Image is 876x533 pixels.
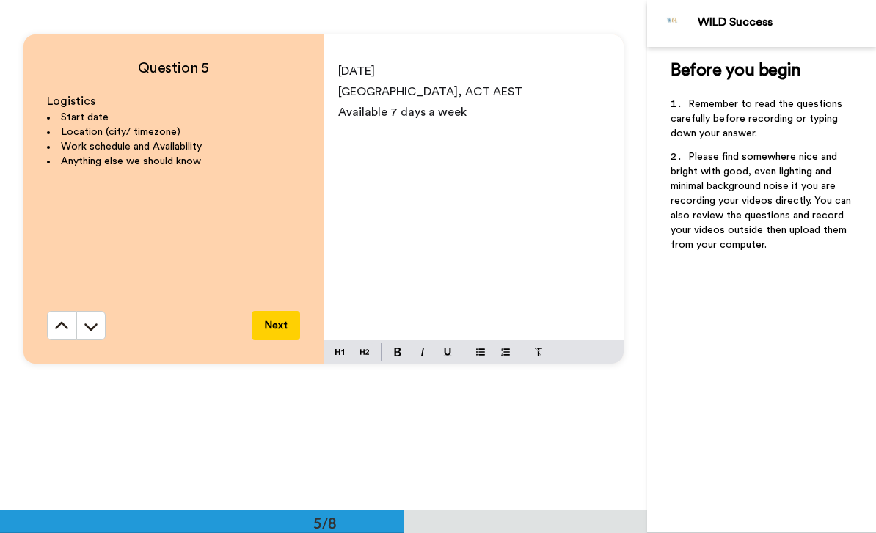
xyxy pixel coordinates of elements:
[698,15,875,29] div: WILD Success
[671,99,845,139] span: Remember to read the questions carefully before recording or typing down your answer.
[61,156,201,166] span: Anything else we should know
[655,6,690,41] img: Profile Image
[671,62,800,79] span: Before you begin
[61,112,109,122] span: Start date
[290,512,360,533] div: 5/8
[360,346,369,358] img: heading-two-block.svg
[338,86,522,98] span: [GEOGRAPHIC_DATA], ACT AEST
[443,348,452,356] img: underline-mark.svg
[61,127,180,137] span: Location (city/ timezone)
[338,65,375,77] span: [DATE]
[252,311,300,340] button: Next
[338,106,467,118] span: Available 7 days a week
[47,58,300,78] h4: Question 5
[394,348,401,356] img: bold-mark.svg
[61,141,202,152] span: Work schedule and Availability
[476,346,485,358] img: bulleted-block.svg
[501,346,510,358] img: numbered-block.svg
[335,346,344,358] img: heading-one-block.svg
[534,348,543,356] img: clear-format.svg
[420,348,426,356] img: italic-mark.svg
[671,152,854,250] span: Please find somewhere nice and bright with good, even lighting and minimal background noise if yo...
[47,95,95,107] span: Logistics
